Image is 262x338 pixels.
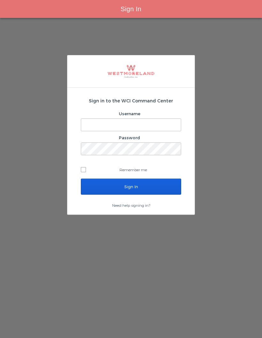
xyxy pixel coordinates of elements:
span: Sign In [120,5,141,12]
label: Remember me [81,165,181,174]
a: Need help signing in? [112,203,150,207]
h2: Sign in to the WCI Command Center [81,97,181,104]
label: Username [119,111,140,116]
label: Password [119,135,140,140]
input: Sign In [81,179,181,195]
